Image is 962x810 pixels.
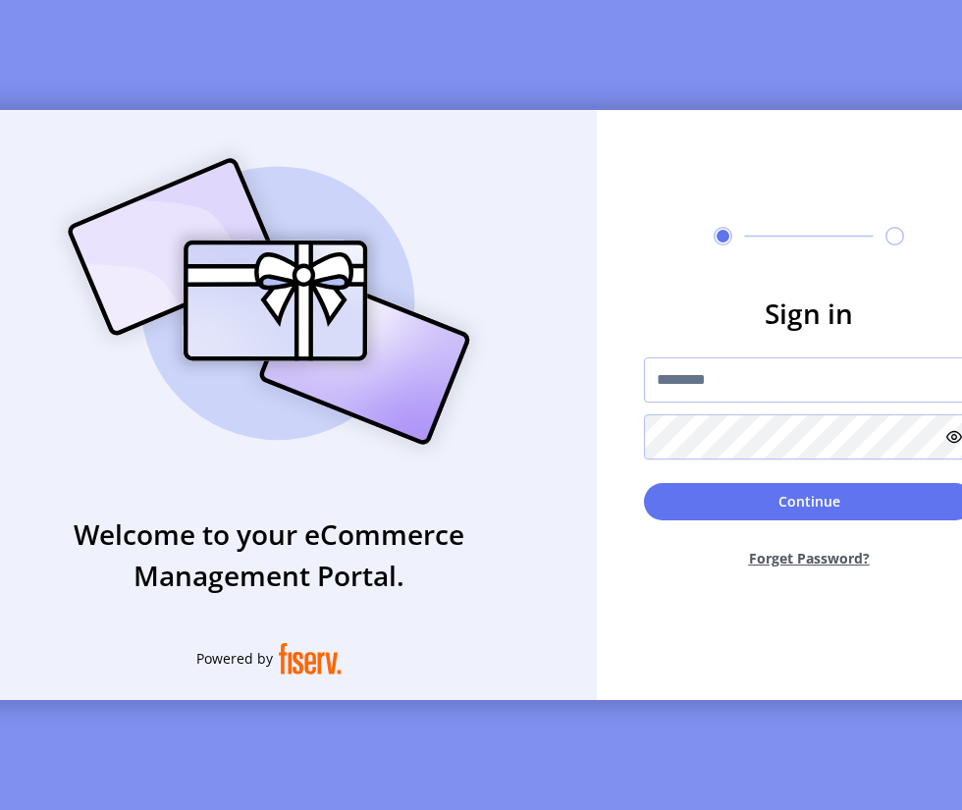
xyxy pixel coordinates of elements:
[196,648,273,669] span: Powered by
[38,136,500,466] img: card_Illustration.svg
